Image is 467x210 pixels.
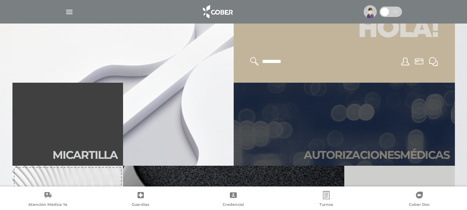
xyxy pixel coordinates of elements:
a: Atención Médica Ya [1,191,94,209]
a: Micartilla [12,83,123,166]
img: Cober_menu-lines-white.svg [65,8,74,16]
span: Turnos [319,202,333,208]
a: Guardias [94,191,187,209]
a: Turnos [280,191,373,209]
a: Cober Doc [373,191,466,209]
img: logo_cober_home-white.png [199,3,235,20]
h1: Hola! [242,10,447,49]
h2: Mi car tilla [53,148,118,162]
span: Credencial [223,202,244,208]
span: Atención Médica Ya [28,202,67,208]
h2: Autori zaciones médicas [304,148,449,162]
img: profile-placeholder.svg [364,5,377,18]
a: Credencial [187,191,280,209]
span: Guardias [132,202,149,208]
span: Cober Doc [409,202,430,208]
a: Autorizacionesmédicas [234,83,455,166]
